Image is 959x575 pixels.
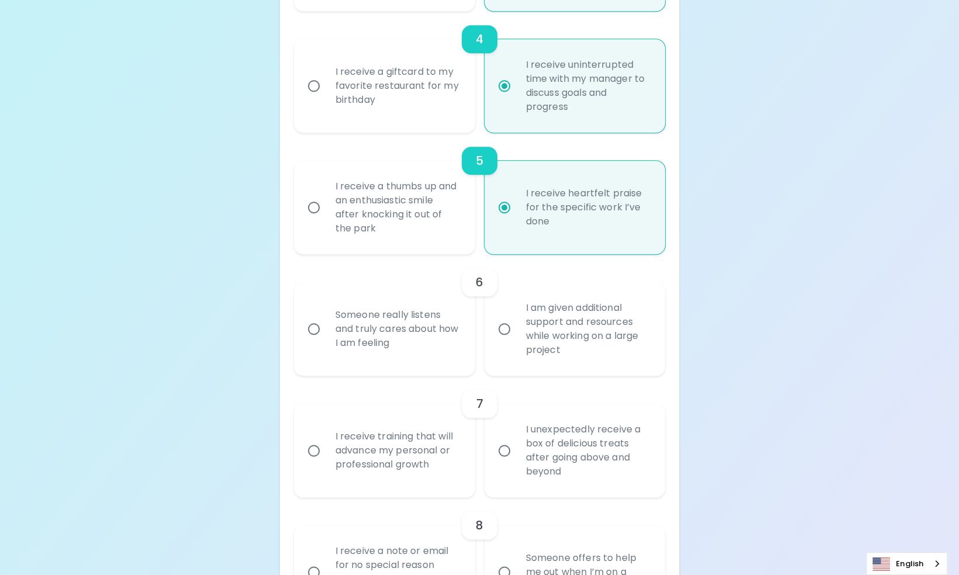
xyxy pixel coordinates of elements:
[326,415,469,486] div: I receive training that will advance my personal or professional growth
[517,287,659,371] div: I am given additional support and resources while working on a large project
[866,552,947,575] div: Language
[294,376,666,497] div: choice-group-check
[517,44,659,128] div: I receive uninterrupted time with my manager to discuss goals and progress
[517,408,659,493] div: I unexpectedly receive a box of delicious treats after going above and beyond
[476,394,483,413] h6: 7
[866,552,947,575] aside: Language selected: English
[294,254,666,376] div: choice-group-check
[326,294,469,364] div: Someone really listens and truly cares about how I am feeling
[476,516,483,535] h6: 8
[326,165,469,250] div: I receive a thumbs up and an enthusiastic smile after knocking it out of the park
[476,273,483,292] h6: 6
[294,11,666,133] div: choice-group-check
[326,51,469,121] div: I receive a giftcard to my favorite restaurant for my birthday
[476,30,483,49] h6: 4
[867,553,947,574] a: English
[294,133,666,254] div: choice-group-check
[517,172,659,243] div: I receive heartfelt praise for the specific work I’ve done
[476,151,483,170] h6: 5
